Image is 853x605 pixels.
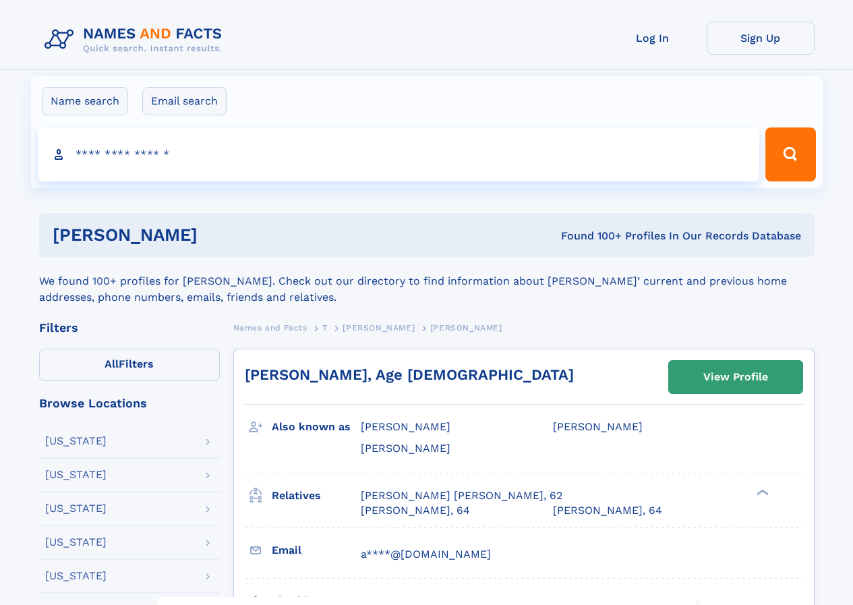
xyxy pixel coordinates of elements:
[39,349,220,381] label: Filters
[553,420,643,433] span: [PERSON_NAME]
[343,319,415,336] a: [PERSON_NAME]
[105,357,119,370] span: All
[343,323,415,333] span: [PERSON_NAME]
[42,87,128,115] label: Name search
[379,229,801,243] div: Found 100+ Profiles In Our Records Database
[599,22,707,55] a: Log In
[669,361,802,393] a: View Profile
[272,539,361,562] h3: Email
[361,442,450,455] span: [PERSON_NAME]
[361,420,450,433] span: [PERSON_NAME]
[45,571,107,581] div: [US_STATE]
[39,22,233,58] img: Logo Names and Facts
[765,127,815,181] button: Search Button
[322,319,328,336] a: T
[553,503,662,518] a: [PERSON_NAME], 64
[53,227,380,243] h1: [PERSON_NAME]
[703,362,768,393] div: View Profile
[142,87,227,115] label: Email search
[272,415,361,438] h3: Also known as
[45,469,107,480] div: [US_STATE]
[272,484,361,507] h3: Relatives
[245,366,574,383] a: [PERSON_NAME], Age [DEMOGRAPHIC_DATA]
[39,397,220,409] div: Browse Locations
[361,503,470,518] a: [PERSON_NAME], 64
[38,127,760,181] input: search input
[45,537,107,548] div: [US_STATE]
[754,488,770,496] div: ❯
[39,322,220,334] div: Filters
[45,436,107,446] div: [US_STATE]
[322,323,328,333] span: T
[361,488,562,503] a: [PERSON_NAME] [PERSON_NAME], 62
[430,323,502,333] span: [PERSON_NAME]
[707,22,815,55] a: Sign Up
[45,503,107,514] div: [US_STATE]
[39,257,815,306] div: We found 100+ profiles for [PERSON_NAME]. Check out our directory to find information about [PERS...
[233,319,307,336] a: Names and Facts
